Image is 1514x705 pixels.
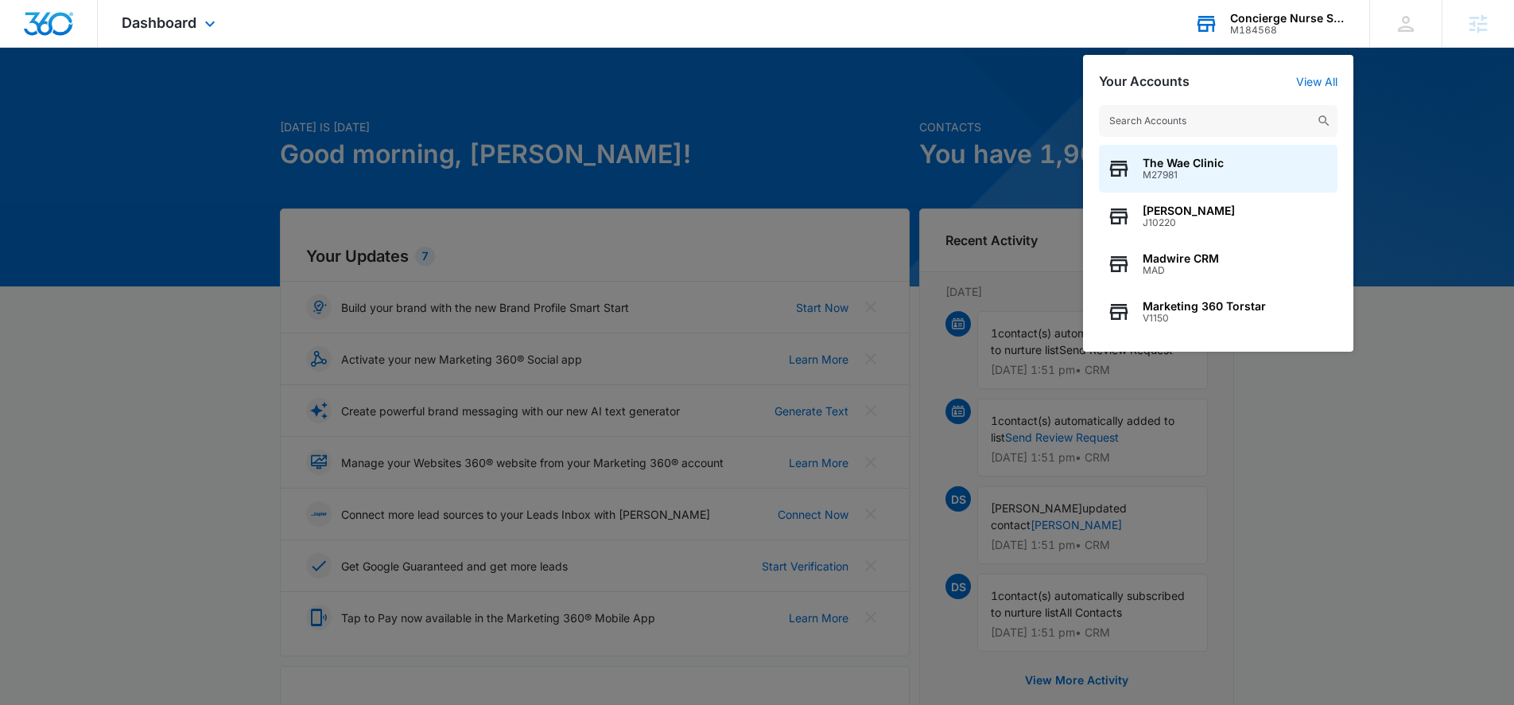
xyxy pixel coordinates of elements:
button: Madwire CRMMAD [1099,240,1337,288]
span: Dashboard [122,14,196,31]
span: The Wae Clinic [1143,157,1224,169]
div: account id [1230,25,1346,36]
img: tab_keywords_by_traffic_grey.svg [158,92,171,105]
div: Domain Overview [60,94,142,104]
span: Madwire CRM [1143,252,1219,265]
span: [PERSON_NAME] [1143,204,1235,217]
span: M27981 [1143,169,1224,181]
button: [PERSON_NAME]J10220 [1099,193,1337,240]
span: MAD [1143,265,1219,276]
div: account name [1230,12,1346,25]
button: Marketing 360 TorstarV1150 [1099,288,1337,336]
div: v 4.0.25 [45,25,78,38]
span: Marketing 360 Torstar [1143,300,1266,313]
h2: Your Accounts [1099,74,1190,89]
img: tab_domain_overview_orange.svg [43,92,56,105]
button: The Wae ClinicM27981 [1099,145,1337,193]
img: website_grey.svg [25,41,38,54]
a: View All [1296,75,1337,88]
div: Domain: [DOMAIN_NAME] [41,41,175,54]
span: J10220 [1143,217,1235,228]
span: V1150 [1143,313,1266,324]
div: Keywords by Traffic [176,94,268,104]
input: Search Accounts [1099,105,1337,137]
img: logo_orange.svg [25,25,38,38]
